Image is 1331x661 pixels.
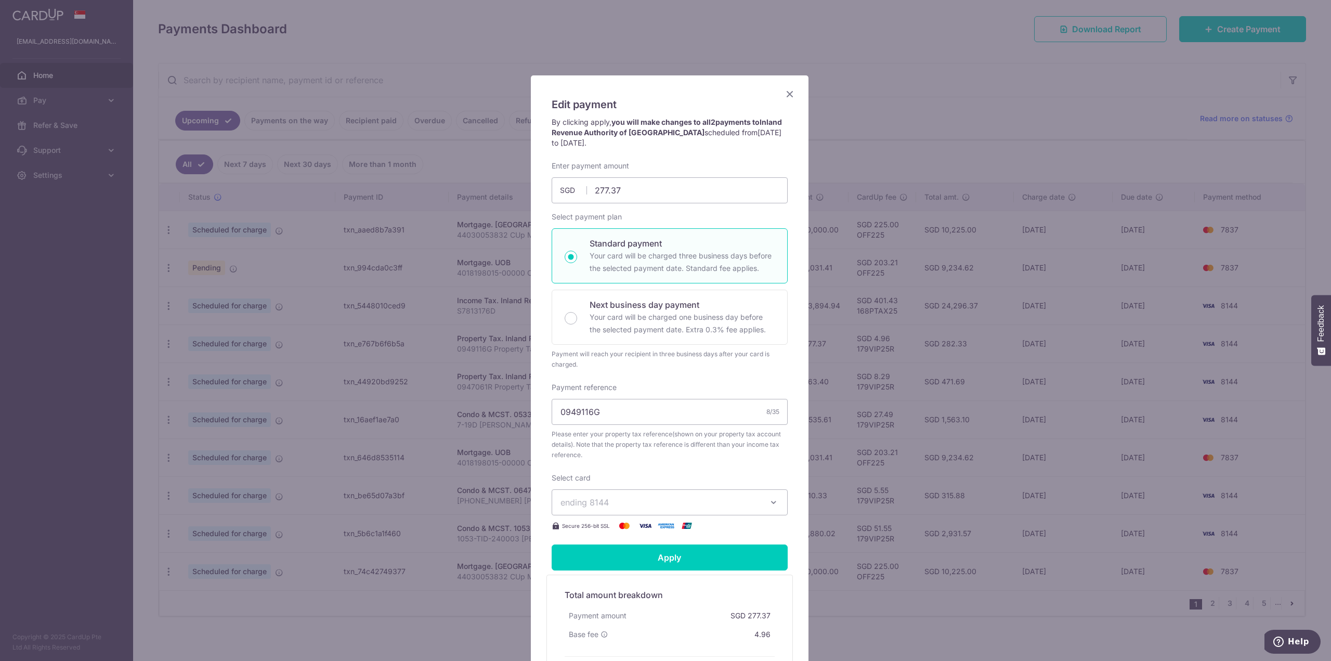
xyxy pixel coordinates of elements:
[635,520,656,532] img: Visa
[552,429,788,460] span: Please enter your property tax reference(shown on your property tax account details). Note that t...
[552,349,788,370] div: Payment will reach your recipient in three business days after your card is charged.
[552,177,788,203] input: 0.00
[552,489,788,515] button: ending 8144
[569,629,598,640] span: Base fee
[552,382,617,393] label: Payment reference
[656,520,676,532] img: American Express
[562,522,610,530] span: Secure 256-bit SSL
[1316,305,1326,342] span: Feedback
[750,625,775,644] div: 4.96
[552,473,591,483] label: Select card
[766,407,779,417] div: 8/35
[726,606,775,625] div: SGD 277.37
[590,237,775,250] p: Standard payment
[676,520,697,532] img: UnionPay
[560,185,587,196] span: SGD
[552,96,788,113] h5: Edit payment
[590,311,775,336] p: Your card will be charged one business day before the selected payment date. Extra 0.3% fee applies.
[552,161,629,171] label: Enter payment amount
[565,589,775,601] h5: Total amount breakdown
[784,88,796,100] button: Close
[552,545,788,571] input: Apply
[1311,295,1331,366] button: Feedback - Show survey
[552,212,622,222] label: Select payment plan
[552,118,782,137] strong: you will make changes to all payments to
[560,497,609,508] span: ending 8144
[711,118,715,126] span: 2
[614,520,635,532] img: Mastercard
[590,250,775,275] p: Your card will be charged three business days before the selected payment date. Standard fee appl...
[565,606,631,625] div: Payment amount
[552,117,788,148] p: By clicking apply, scheduled from .
[590,299,775,311] p: Next business day payment
[1264,630,1321,656] iframe: Opens a widget where you can find more information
